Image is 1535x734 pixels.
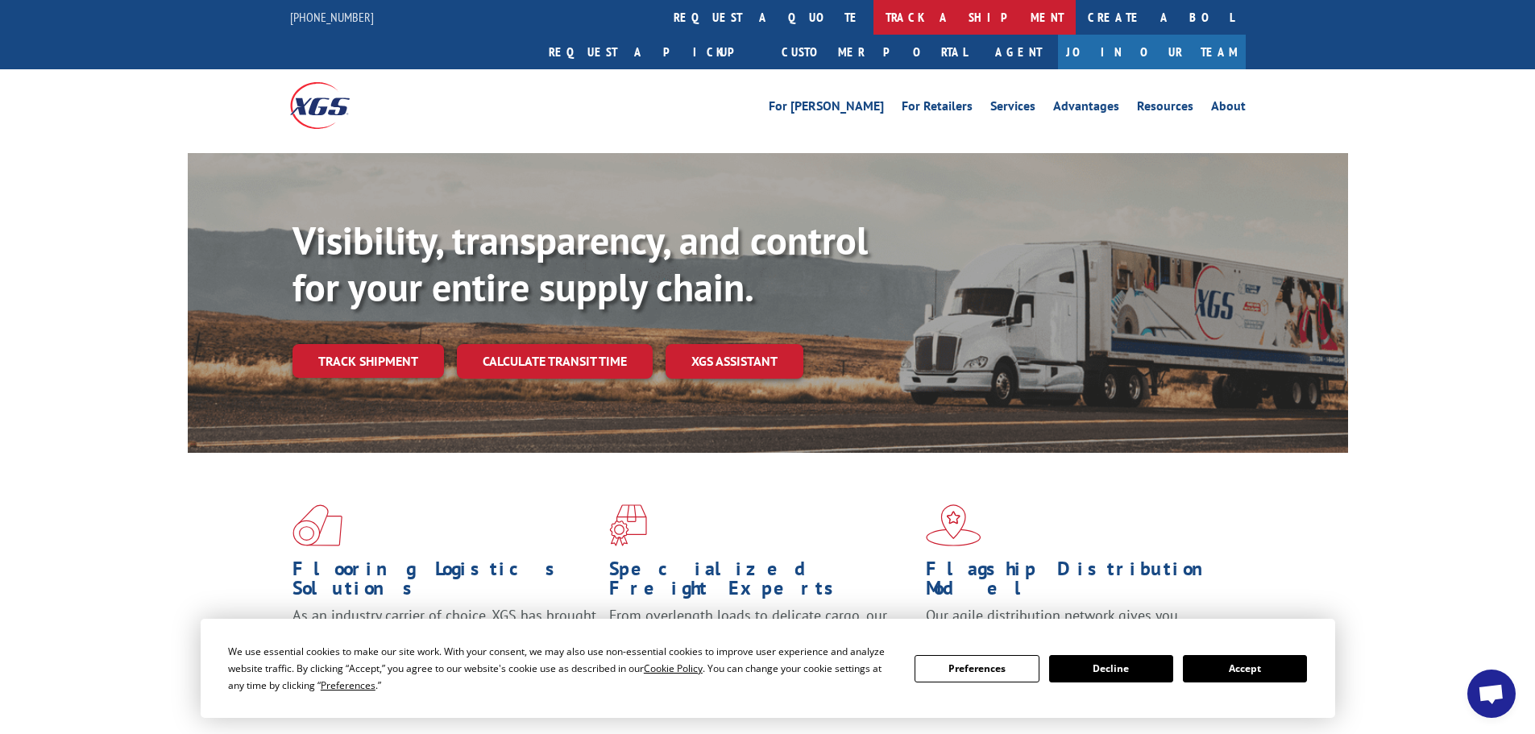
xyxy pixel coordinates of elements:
[457,344,653,379] a: Calculate transit time
[666,344,803,379] a: XGS ASSISTANT
[1053,100,1119,118] a: Advantages
[609,606,914,678] p: From overlength loads to delicate cargo, our experienced staff knows the best way to move your fr...
[644,661,703,675] span: Cookie Policy
[926,504,981,546] img: xgs-icon-flagship-distribution-model-red
[290,9,374,25] a: [PHONE_NUMBER]
[769,100,884,118] a: For [PERSON_NAME]
[915,655,1039,682] button: Preferences
[770,35,979,69] a: Customer Portal
[292,559,597,606] h1: Flooring Logistics Solutions
[292,344,444,378] a: Track shipment
[1049,655,1173,682] button: Decline
[990,100,1035,118] a: Services
[1058,35,1246,69] a: Join Our Team
[292,215,868,312] b: Visibility, transparency, and control for your entire supply chain.
[1211,100,1246,118] a: About
[292,504,342,546] img: xgs-icon-total-supply-chain-intelligence-red
[609,559,914,606] h1: Specialized Freight Experts
[902,100,973,118] a: For Retailers
[1467,670,1516,718] div: Open chat
[228,643,895,694] div: We use essential cookies to make our site work. With your consent, we may also use non-essential ...
[292,606,596,663] span: As an industry carrier of choice, XGS has brought innovation and dedication to flooring logistics...
[1183,655,1307,682] button: Accept
[926,559,1230,606] h1: Flagship Distribution Model
[321,678,375,692] span: Preferences
[1137,100,1193,118] a: Resources
[609,504,647,546] img: xgs-icon-focused-on-flooring-red
[537,35,770,69] a: Request a pickup
[979,35,1058,69] a: Agent
[201,619,1335,718] div: Cookie Consent Prompt
[926,606,1222,644] span: Our agile distribution network gives you nationwide inventory management on demand.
